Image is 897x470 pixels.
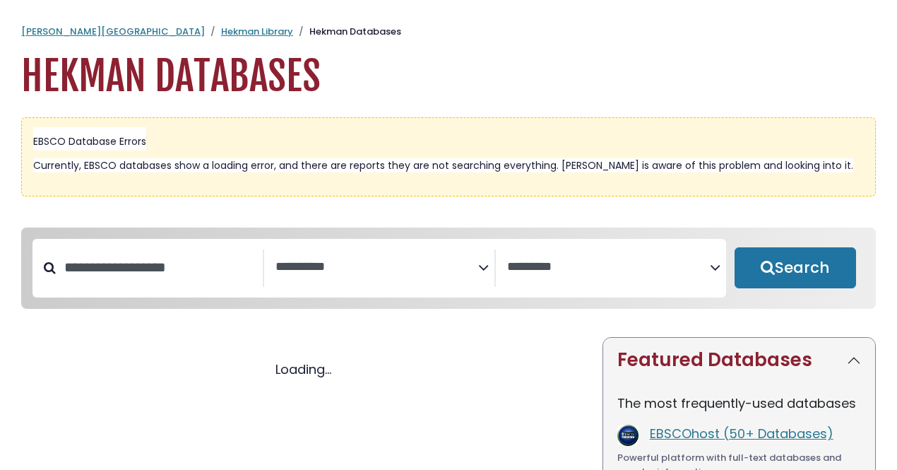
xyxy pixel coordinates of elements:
[221,25,293,38] a: Hekman Library
[735,247,856,288] button: Submit for Search Results
[21,53,876,100] h1: Hekman Databases
[507,260,710,275] textarea: Search
[617,394,861,413] p: The most frequently-used databases
[21,25,205,38] a: [PERSON_NAME][GEOGRAPHIC_DATA]
[293,25,401,39] li: Hekman Databases
[56,256,263,279] input: Search database by title or keyword
[33,158,853,172] span: Currently, EBSCO databases show a loading error, and there are reports they are not searching eve...
[21,360,586,379] div: Loading...
[603,338,875,382] button: Featured Databases
[33,134,146,148] span: EBSCO Database Errors
[275,260,478,275] textarea: Search
[21,228,876,310] nav: Search filters
[21,25,876,39] nav: breadcrumb
[650,425,833,442] a: EBSCOhost (50+ Databases)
